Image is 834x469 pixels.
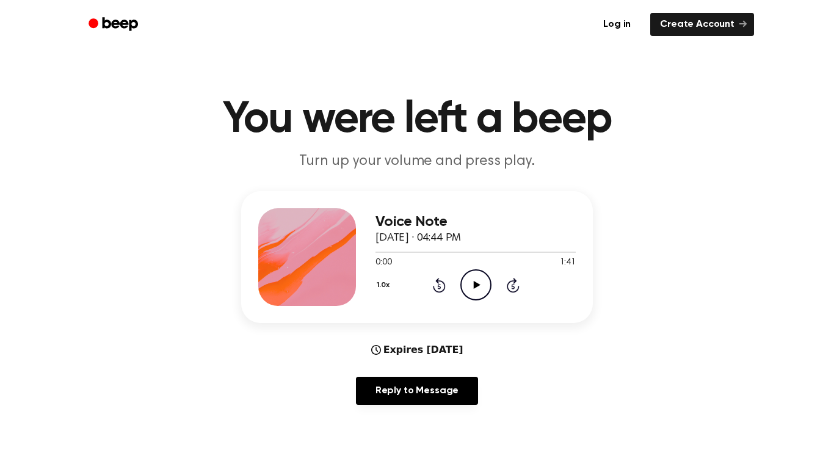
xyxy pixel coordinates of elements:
a: Create Account [650,13,754,36]
h3: Voice Note [375,214,576,230]
a: Reply to Message [356,377,478,405]
p: Turn up your volume and press play. [183,151,651,172]
a: Log in [591,10,643,38]
span: 0:00 [375,256,391,269]
div: Expires [DATE] [371,343,463,357]
h1: You were left a beep [104,98,730,142]
a: Beep [80,13,149,37]
span: [DATE] · 04:44 PM [375,233,461,244]
span: 1:41 [560,256,576,269]
button: 1.0x [375,275,394,296]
